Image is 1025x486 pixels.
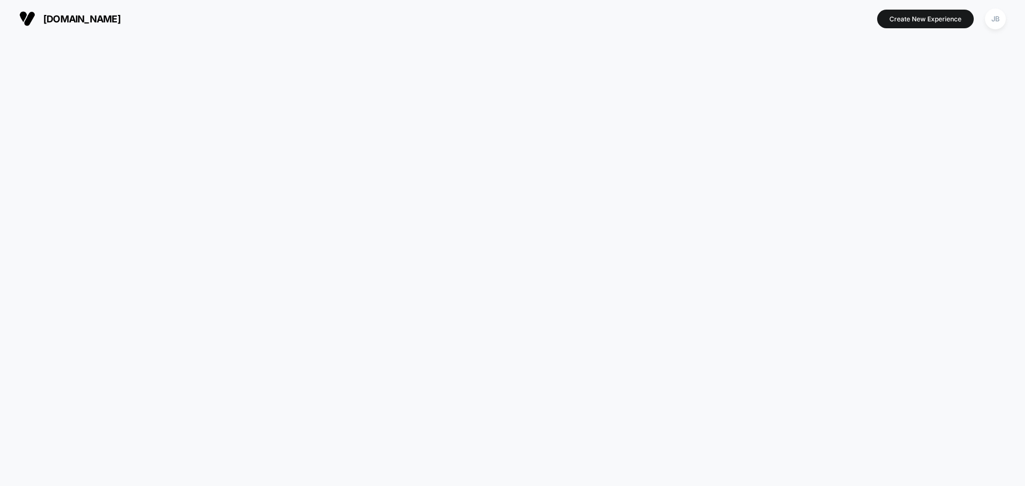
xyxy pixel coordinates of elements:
button: Create New Experience [877,10,974,28]
button: JB [982,8,1009,30]
span: [DOMAIN_NAME] [43,13,121,25]
button: [DOMAIN_NAME] [16,10,124,27]
div: JB [985,9,1006,29]
img: Visually logo [19,11,35,27]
